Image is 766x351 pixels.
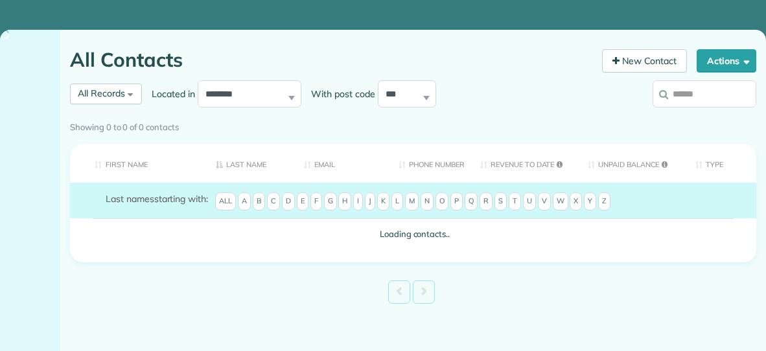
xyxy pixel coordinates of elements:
[70,218,756,250] td: Loading contacts..
[602,49,688,73] a: New Contact
[70,144,206,183] th: First Name: activate to sort column ascending
[142,87,198,100] label: Located in
[465,192,478,210] span: Q
[338,192,351,210] span: H
[301,87,378,100] label: With post code
[215,192,236,210] span: All
[353,192,363,210] span: I
[238,192,251,210] span: A
[267,192,280,210] span: C
[282,192,295,210] span: D
[294,144,389,183] th: Email: activate to sort column ascending
[297,192,308,210] span: E
[310,192,322,210] span: F
[253,192,265,210] span: B
[523,192,536,210] span: U
[686,144,756,183] th: Type: activate to sort column ascending
[70,116,756,134] div: Showing 0 to 0 of 0 contacts
[206,144,294,183] th: Last Name: activate to sort column descending
[78,87,125,99] span: All Records
[405,192,419,210] span: M
[598,192,610,210] span: Z
[106,192,208,205] label: starting with:
[70,49,592,71] h1: All Contacts
[494,192,507,210] span: S
[697,49,756,73] button: Actions
[435,192,448,210] span: O
[553,192,568,210] span: W
[365,192,375,210] span: J
[538,192,551,210] span: V
[578,144,686,183] th: Unpaid Balance: activate to sort column ascending
[509,192,521,210] span: T
[391,192,403,210] span: L
[570,192,582,210] span: X
[470,144,578,183] th: Revenue to Date: activate to sort column ascending
[389,144,470,183] th: Phone number: activate to sort column ascending
[106,193,154,205] span: Last names
[450,192,463,210] span: P
[584,192,596,210] span: Y
[480,192,493,210] span: R
[377,192,389,210] span: K
[324,192,337,210] span: G
[421,192,434,210] span: N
